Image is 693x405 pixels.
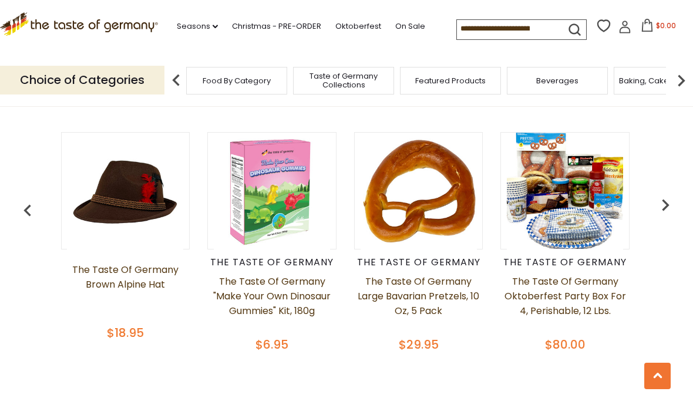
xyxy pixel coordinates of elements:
[207,256,337,268] div: The Taste of Germany
[507,133,623,249] img: The Taste of Germany Oktoberfest Party Box for 4, Perishable, 12 lbs.
[354,256,483,268] div: The Taste of Germany
[61,324,190,342] div: $18.95
[207,336,337,353] div: $6.95
[395,20,425,33] a: On Sale
[207,274,337,333] a: The Taste of Germany "Make Your Own Dinosaur Gummies" Kit, 180g
[164,69,188,92] img: previous arrow
[203,76,271,85] a: Food By Category
[67,133,183,249] img: The Taste of Germany Brown Alpine Hat
[415,76,486,85] a: Featured Products
[232,20,321,33] a: Christmas - PRE-ORDER
[214,133,330,249] img: The Taste of Germany
[500,256,630,268] div: The Taste of Germany
[361,133,477,249] img: The Taste of Germany Large Bavarian Pretzels, 10 oz, 5 pack
[654,193,677,217] img: previous arrow
[500,274,630,333] a: The Taste of Germany Oktoberfest Party Box for 4, Perishable, 12 lbs.
[634,19,684,36] button: $0.00
[61,262,190,321] a: The Taste of Germany Brown Alpine Hat
[656,21,676,31] span: $0.00
[297,72,391,89] a: Taste of Germany Collections
[354,274,483,333] a: The Taste of Germany Large Bavarian Pretzels, 10 oz, 5 pack
[335,20,381,33] a: Oktoberfest
[670,69,693,92] img: next arrow
[177,20,218,33] a: Seasons
[354,336,483,353] div: $29.95
[16,199,39,222] img: previous arrow
[500,336,630,353] div: $80.00
[536,76,578,85] a: Beverages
